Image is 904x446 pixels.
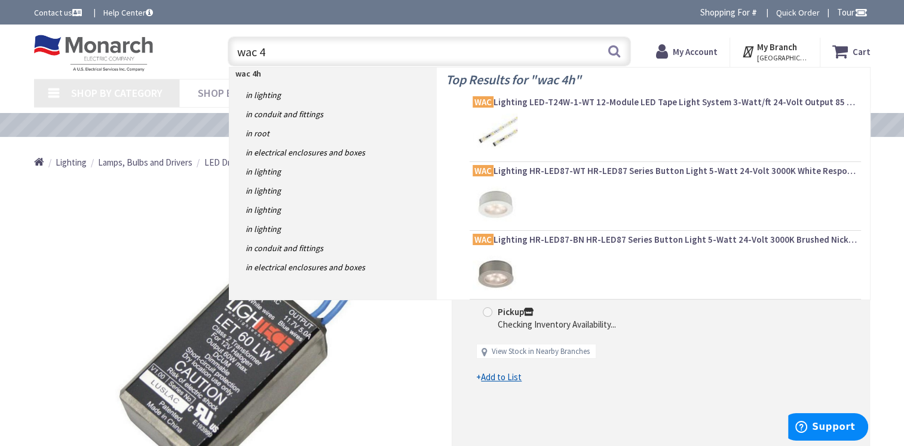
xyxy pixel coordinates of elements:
[752,7,757,18] strong: #
[34,7,84,19] a: Contact us
[473,96,858,108] span: Lighting LED-T24W-1-WT 12-Module LED Tape Light System 3-Watt/ft 24-Volt Output 85 CRI 2700K 200-...
[700,7,750,18] span: Shopping For
[481,371,522,383] u: Add to List
[473,234,858,248] a: WACLighting HR-LED87-BN HR-LED87 Series Button Light 5-Watt 24-Volt 3000K Brushed Nickel Responsi...
[228,36,631,66] input: What are you looking for?
[476,371,522,383] a: +Add to List
[757,41,797,53] strong: My Branch
[537,71,575,88] strong: wac 4h
[473,165,858,177] span: Lighting HR-LED87-WT HR-LED87 Series Button Light 5-Watt 24-Volt 3000K White Responsible Lighting...
[473,96,858,111] a: WACLighting LED-T24W-1-WT 12-Module LED Tape Light System 3-Watt/ft 24-Volt Output 85 CRI 2700K 2...
[204,157,249,168] span: LED Drivers
[98,157,192,168] span: Lamps, Bulbs and Drivers
[229,258,437,277] a: in Electrical Enclosures and Boxes
[229,162,437,181] a: in Lighting
[235,68,261,79] strong: wac 4h
[56,156,87,169] a: Lighting
[229,219,437,239] a: in Lighting
[229,143,437,162] a: in Electrical Enclosures and Boxes
[498,318,616,331] div: Checking Inventory Availability...
[473,94,494,109] mark: WAC
[229,239,437,258] a: in Conduit and Fittings
[98,156,192,169] a: Lamps, Bulbs and Drivers
[71,86,163,100] span: Shop By Category
[198,86,262,100] span: Shop By List
[473,232,494,247] mark: WAC
[34,35,154,72] img: Monarch Electric Company
[229,124,437,143] a: in root
[103,7,153,19] a: Help Center
[476,371,522,383] span: +
[498,306,534,317] strong: Pickup
[757,53,808,63] span: [GEOGRAPHIC_DATA], [GEOGRAPHIC_DATA]
[473,114,517,158] img: {{ name }}
[673,46,718,57] strong: My Account
[741,41,808,62] div: My Branch [GEOGRAPHIC_DATA], [GEOGRAPHIC_DATA]
[473,165,858,179] a: WACLighting HR-LED87-WT HR-LED87 Series Button Light 5-Watt 24-Volt 3000K White Responsible Light...
[788,413,868,443] iframe: Opens a widget where you can find more information
[837,7,868,18] span: Tour
[473,251,517,296] img: {{ name }}
[229,200,437,219] a: in Lighting
[204,156,249,169] a: LED Drivers
[473,182,517,227] img: {{ name }}
[473,163,494,178] mark: WAC
[832,41,871,62] a: Cart
[229,105,437,124] a: in Conduit and Fittings
[473,234,858,246] span: Lighting HR-LED87-BN HR-LED87 Series Button Light 5-Watt 24-Volt 3000K Brushed Nickel Responsible...
[853,41,871,62] strong: Cart
[56,157,87,168] span: Lighting
[776,7,820,19] a: Quick Order
[446,68,861,87] h4: Top Results for " "
[229,181,437,200] a: in Lighting
[656,41,718,62] a: My Account
[229,85,437,105] a: in Lighting
[492,346,590,358] a: View Stock in Nearby Branches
